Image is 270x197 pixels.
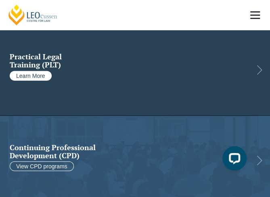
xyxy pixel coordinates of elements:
[10,71,52,80] a: Learn More
[216,143,250,177] iframe: LiveChat chat widget
[7,4,59,26] a: [PERSON_NAME] Centre for Law
[10,143,247,159] a: Continuing ProfessionalDevelopment (CPD)
[10,161,74,171] a: View CPD programs
[10,143,247,159] h2: Continuing Professional Development (CPD)
[10,52,247,69] a: Practical LegalTraining (PLT)
[10,52,247,69] h2: Practical Legal Training (PLT)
